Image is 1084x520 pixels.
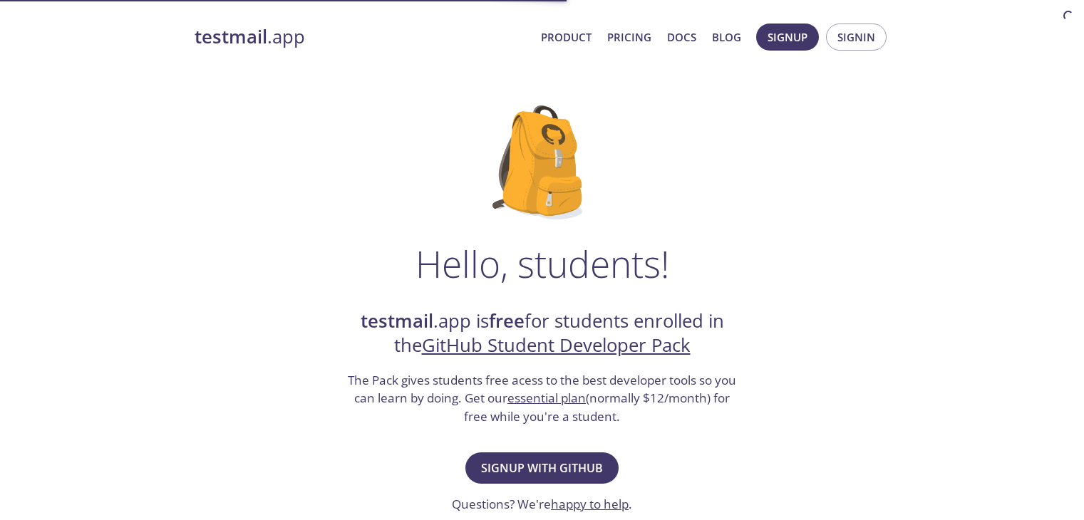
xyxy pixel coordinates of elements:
[452,495,632,514] h3: Questions? We're .
[195,24,267,49] strong: testmail
[507,390,586,406] a: essential plan
[756,24,819,51] button: Signup
[607,28,651,46] a: Pricing
[465,452,619,484] button: Signup with GitHub
[346,309,738,358] h2: .app is for students enrolled in the
[195,25,530,49] a: testmail.app
[837,28,875,46] span: Signin
[667,28,696,46] a: Docs
[541,28,592,46] a: Product
[346,371,738,426] h3: The Pack gives students free acess to the best developer tools so you can learn by doing. Get our...
[551,496,629,512] a: happy to help
[422,333,691,358] a: GitHub Student Developer Pack
[361,308,433,333] strong: testmail
[492,105,592,219] img: github-student-backpack.png
[489,308,525,333] strong: free
[826,24,887,51] button: Signin
[415,242,669,285] h1: Hello, students!
[768,28,807,46] span: Signup
[712,28,741,46] a: Blog
[481,458,603,478] span: Signup with GitHub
